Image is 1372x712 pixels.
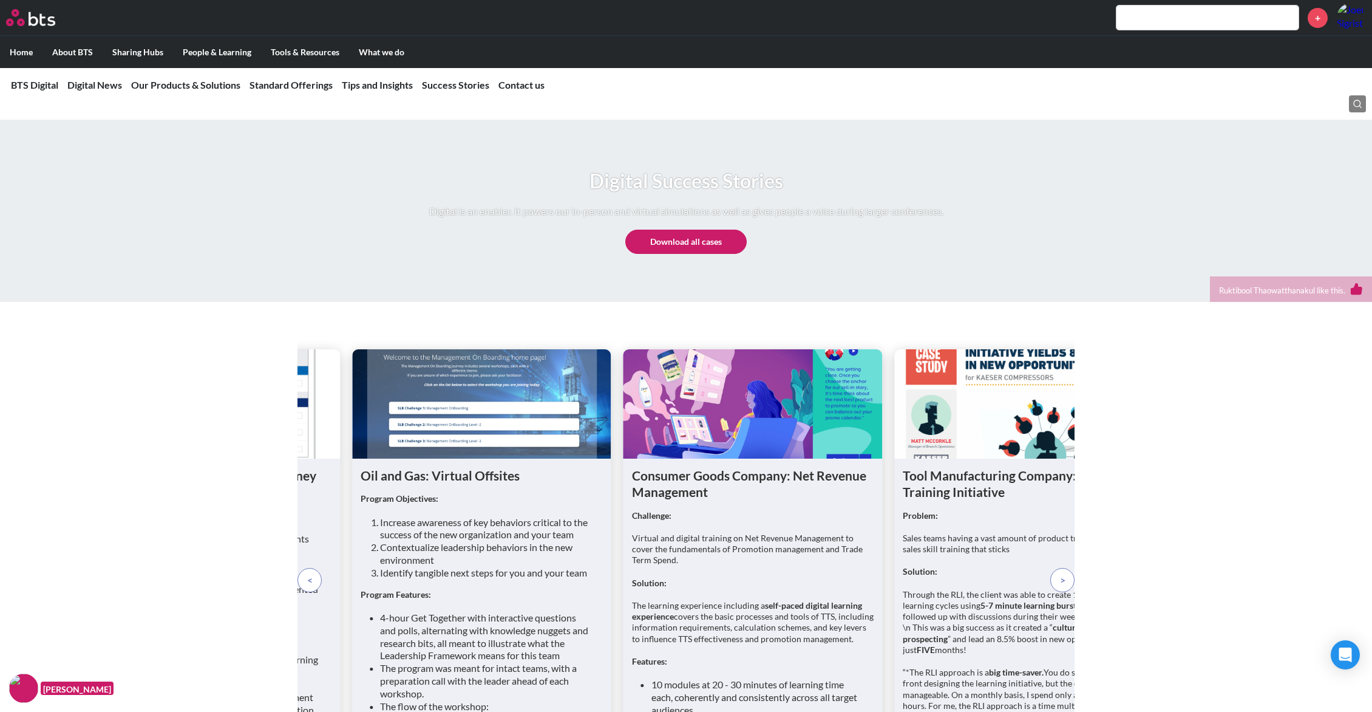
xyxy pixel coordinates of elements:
[632,510,671,521] strong: Challenge:
[109,558,322,584] li: individual pieces of content curated and packaged
[632,600,862,621] strong: self-paced digital learning experience
[422,79,489,91] a: Success Stories
[41,682,114,696] figcaption: [PERSON_NAME]
[903,533,1126,554] em: no sales skill training that sticks
[903,533,1145,555] p: Sales teams having a vast amount of product training, but
[498,79,545,91] a: Contact us
[632,467,874,501] h1: Consumer Goods Company: Net Revenue Management
[261,36,349,68] label: Tools & Resources
[632,533,874,566] p: Virtual and digital training on Net Revenue Management to cover the fundamentals of Promotion man...
[903,589,1145,656] p: Through the RLI, the client was able to create 12 one-month learning cycles using that were follo...
[109,654,322,691] li: Audited and curated the best content and learning experiences for the enterprise from multiple so...
[349,36,414,68] label: What we do
[89,467,331,501] h1: Oil and Gas Company: Learning Journey for Line Leaders
[380,567,593,580] li: Identify tangible next steps for you and your team
[131,79,240,91] a: Our Products & Solutions
[361,493,438,504] strong: Program Objectives:
[1337,3,1366,32] img: Joel Sigrist
[1331,640,1360,669] div: Open Intercom Messenger
[173,36,261,68] label: People & Learning
[1308,8,1328,28] a: +
[42,36,103,68] label: About BTS
[250,79,333,91] a: Standard Offerings
[1219,282,1363,299] div: Ruktibool Thaowatthanakul like this.
[380,541,593,567] li: Contextualize leadership behaviors in the new environment
[980,600,1080,611] strong: 5-7 minute learning bursts
[109,583,322,609] li: adaptive learning paths piloted and implemented for target populations
[11,79,58,91] a: BTS Digital
[380,516,593,542] li: Increase awareness of key behaviors critical to the success of the new organization and your team
[103,36,173,68] label: Sharing Hubs
[380,662,593,700] li: The program was meant for intact teams, with a preparation call with the leader ahead of each wor...
[6,9,78,26] a: Go home
[903,667,1145,711] p: “*The RLI approach is a You do some planning up front designing the learning initiative, but the ...
[361,467,603,484] h1: Oil and Gas: Virtual Offsites
[109,609,322,621] li: 90% satisfaction from participants
[903,622,1129,643] strong: culture of persistent prospecting
[903,566,937,577] strong: Solution:
[109,533,322,558] li: 16 Functions, 25 countries, and 220 participants engaged in [DATE]
[342,79,413,91] a: Tips and Insights
[380,612,593,662] li: 4-hour Get Together with interactive questions and polls, alternating with knowledge nuggets and ...
[903,510,938,521] strong: Problem:
[1337,3,1366,32] a: Profile
[361,589,431,600] strong: Program Features:
[6,9,55,26] img: BTS Logo
[989,667,1044,677] strong: big time-saver.
[632,656,667,666] strong: Features:
[903,467,1145,501] h1: Tool Manufacturing Company: Micro-first Training Initiative
[429,205,943,218] p: Digital is an enabler. It powers our in-person and virtual simulations as well as gives people a ...
[917,645,935,655] strong: FIVE
[632,600,874,645] p: The learning experience including a covers the basic processes and tools of TTS, including inform...
[632,578,667,588] strong: Solution:
[9,674,38,703] img: F
[67,79,122,91] a: Digital News
[429,168,943,195] h1: Digital Success Stories
[625,230,747,254] a: Download all cases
